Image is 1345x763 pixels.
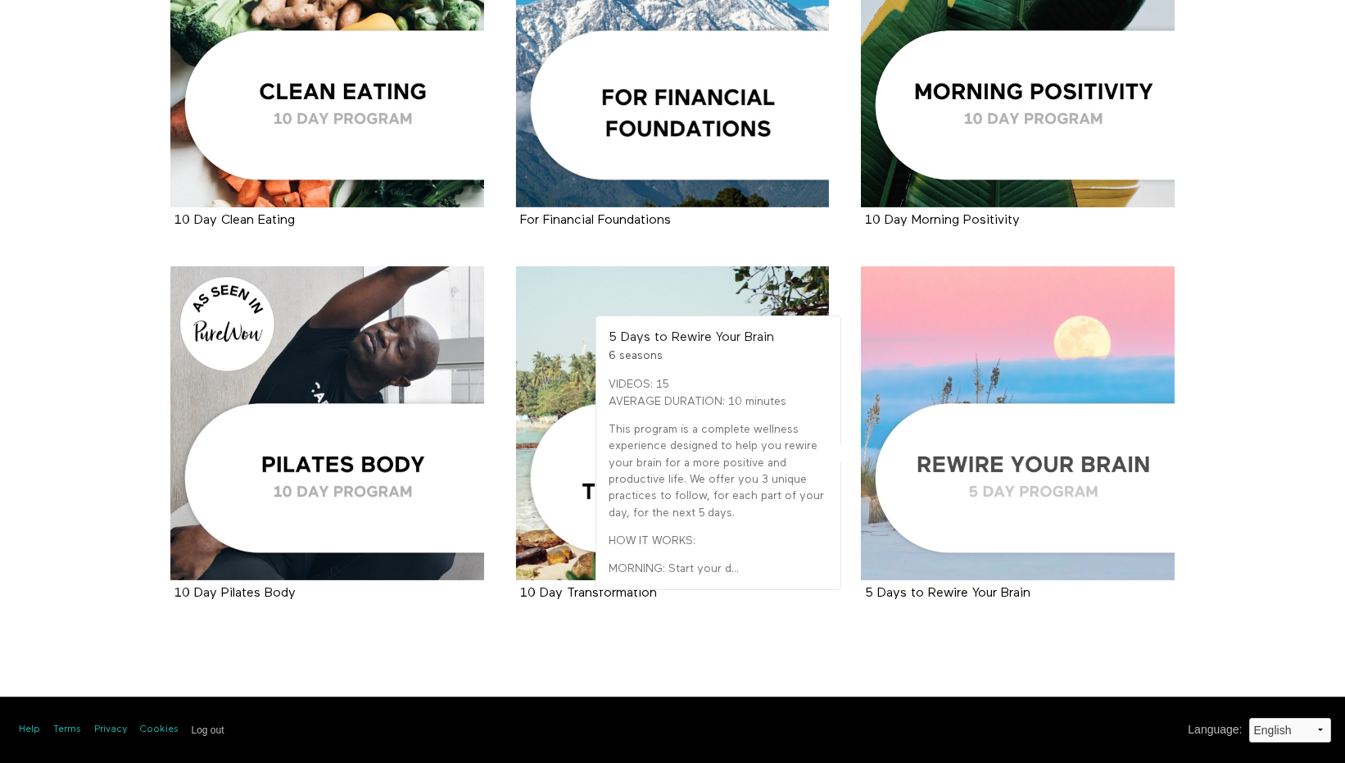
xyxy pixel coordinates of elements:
p: VIDEOS: 15 AVERAGE DURATION: 10 minutes [609,376,828,410]
a: Cookies [140,723,179,737]
a: 10 Day Transformation [516,266,830,580]
a: Help [19,723,40,737]
strong: For Financial Foundations [520,214,671,227]
a: 10 Day Pilates Body [170,266,484,580]
label: Language : [1188,721,1242,738]
a: 10 Day Pilates Body [174,587,296,599]
input: Log out [192,724,224,736]
a: Terms [53,723,81,737]
a: 10 Day Clean Eating [174,214,295,226]
strong: 10 Day Morning Positivity [865,214,1020,227]
a: 10 Day Morning Positivity [865,214,1020,226]
a: Privacy [94,723,127,737]
p: MORNING: Start your d... [609,561,828,577]
strong: 10 Day Pilates Body [174,587,296,600]
strong: 5 Days to Rewire Your Brain [865,587,1030,600]
strong: 5 Days to Rewire Your Brain [609,331,774,344]
a: 5 Days to Rewire Your Brain [865,587,1030,599]
a: 5 Days to Rewire Your Brain [861,266,1175,580]
p: This program is a complete wellness experience designed to help you rewire your brain for a more ... [609,421,828,521]
strong: 10 Day Transformation [520,587,657,600]
a: 10 Day Transformation [520,587,657,599]
span: 6 seasons [609,350,663,361]
strong: 10 Day Clean Eating [174,214,295,227]
a: For Financial Foundations [520,214,671,226]
p: HOW IT WORKS: [609,533,828,549]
